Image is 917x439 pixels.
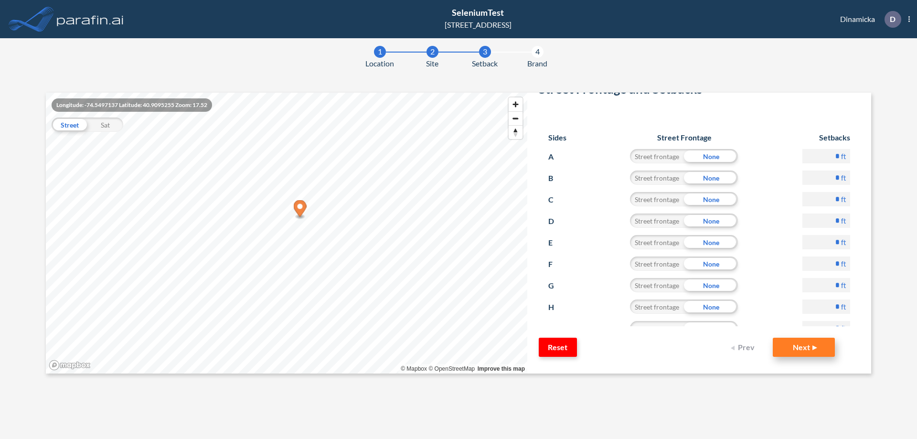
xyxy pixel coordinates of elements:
[479,46,491,58] div: 3
[509,112,522,125] span: Zoom out
[509,126,522,139] span: Reset bearing to north
[452,7,504,18] span: SeleniumTest
[841,323,846,333] label: ft
[630,300,684,314] div: Street frontage
[684,214,738,228] div: None
[621,133,747,142] h6: Street Frontage
[684,321,738,335] div: None
[841,302,846,311] label: ft
[841,151,846,161] label: ft
[548,278,566,293] p: G
[548,214,566,229] p: D
[52,118,87,132] div: Street
[294,200,307,220] div: Map marker
[890,15,896,23] p: D
[684,192,738,206] div: None
[684,257,738,271] div: None
[841,259,846,268] label: ft
[539,338,577,357] button: Reset
[826,11,910,28] div: Dinamicka
[55,10,126,29] img: logo
[841,216,846,225] label: ft
[841,237,846,247] label: ft
[428,365,475,372] a: OpenStreetMap
[630,149,684,163] div: Street frontage
[548,149,566,164] p: A
[548,192,566,207] p: C
[472,58,498,69] span: Setback
[841,280,846,290] label: ft
[548,321,566,336] p: I
[630,235,684,249] div: Street frontage
[802,133,850,142] h6: Setbacks
[445,19,512,31] div: [STREET_ADDRESS]
[527,58,547,69] span: Brand
[684,300,738,314] div: None
[630,192,684,206] div: Street frontage
[49,360,91,371] a: Mapbox homepage
[365,58,394,69] span: Location
[401,365,427,372] a: Mapbox
[630,171,684,185] div: Street frontage
[548,133,566,142] h6: Sides
[841,194,846,204] label: ft
[532,46,544,58] div: 4
[548,300,566,315] p: H
[548,171,566,186] p: B
[509,97,522,111] button: Zoom in
[548,235,566,250] p: E
[87,118,123,132] div: Sat
[630,257,684,271] div: Street frontage
[773,338,835,357] button: Next
[725,338,763,357] button: Prev
[426,58,438,69] span: Site
[548,257,566,272] p: F
[630,214,684,228] div: Street frontage
[841,173,846,182] label: ft
[684,171,738,185] div: None
[52,98,212,112] div: Longitude: -74.5497137 Latitude: 40.9095255 Zoom: 17.52
[630,321,684,335] div: Street frontage
[478,365,525,372] a: Improve this map
[509,111,522,125] button: Zoom out
[684,149,738,163] div: None
[684,235,738,249] div: None
[509,125,522,139] button: Reset bearing to north
[374,46,386,58] div: 1
[684,278,738,292] div: None
[46,93,527,374] canvas: Map
[427,46,438,58] div: 2
[630,278,684,292] div: Street frontage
